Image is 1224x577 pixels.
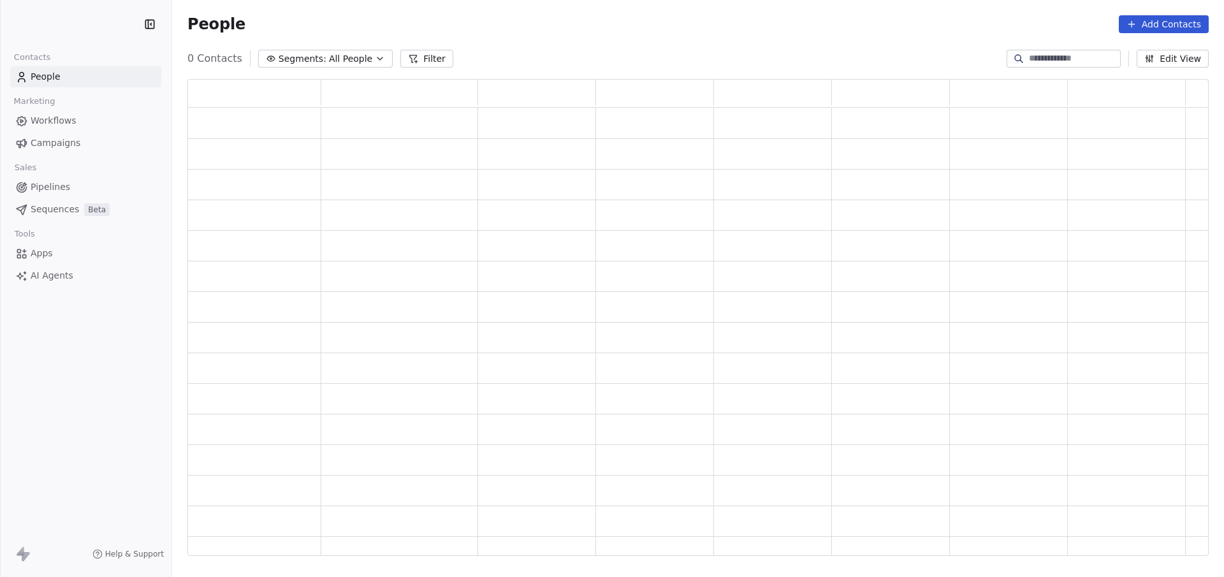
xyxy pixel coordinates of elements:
[9,158,42,177] span: Sales
[10,265,161,286] a: AI Agents
[400,50,453,68] button: Filter
[105,549,164,559] span: Help & Support
[84,203,110,216] span: Beta
[1119,15,1209,33] button: Add Contacts
[10,110,161,131] a: Workflows
[10,177,161,198] a: Pipelines
[10,243,161,264] a: Apps
[31,70,61,84] span: People
[31,247,53,260] span: Apps
[1137,50,1209,68] button: Edit View
[10,199,161,220] a: SequencesBeta
[10,66,161,87] a: People
[187,51,242,66] span: 0 Contacts
[31,203,79,216] span: Sequences
[10,133,161,154] a: Campaigns
[9,224,40,244] span: Tools
[187,15,245,34] span: People
[31,180,70,194] span: Pipelines
[31,136,80,150] span: Campaigns
[31,114,76,128] span: Workflows
[279,52,326,66] span: Segments:
[8,48,56,67] span: Contacts
[31,269,73,282] span: AI Agents
[8,92,61,111] span: Marketing
[329,52,372,66] span: All People
[92,549,164,559] a: Help & Support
